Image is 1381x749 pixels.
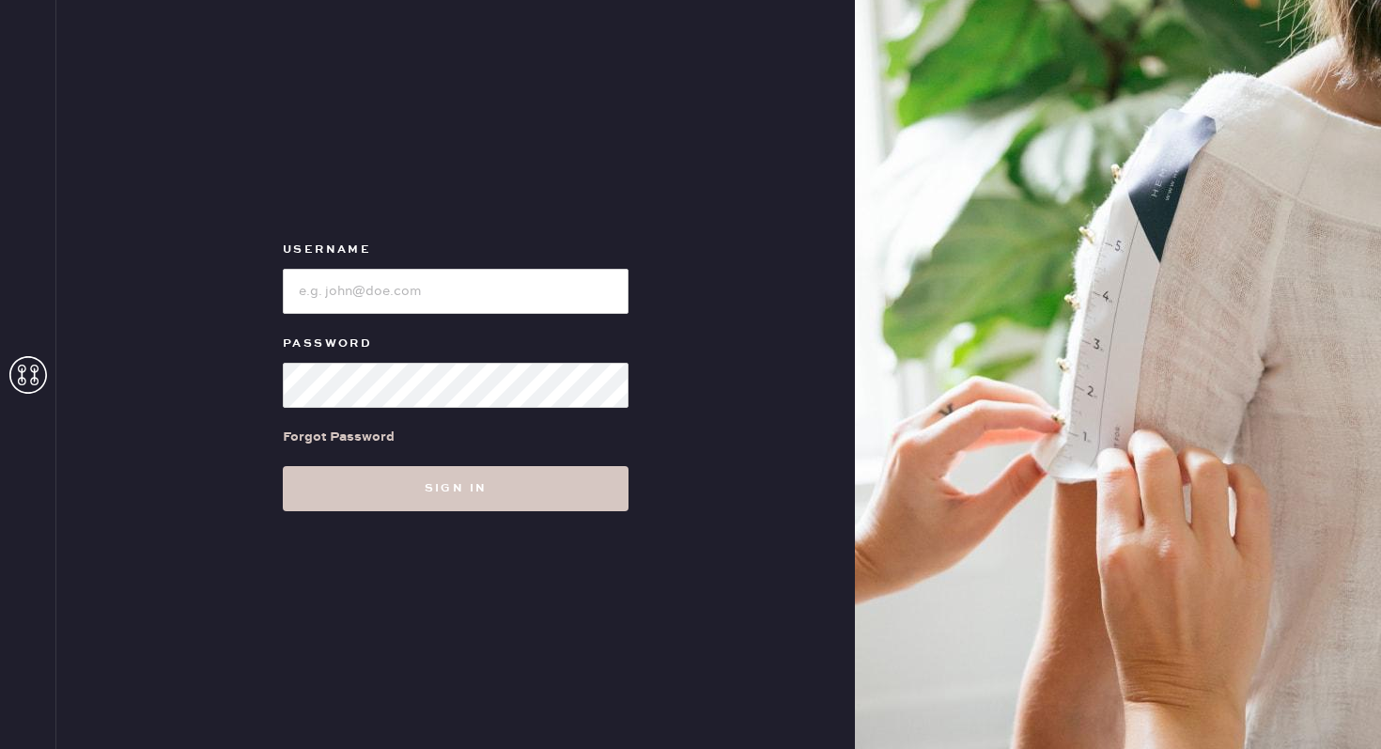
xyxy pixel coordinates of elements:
label: Password [283,333,628,355]
button: Sign in [283,466,628,511]
div: Forgot Password [283,427,395,447]
a: Forgot Password [283,408,395,466]
input: e.g. john@doe.com [283,269,628,314]
label: Username [283,239,628,261]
